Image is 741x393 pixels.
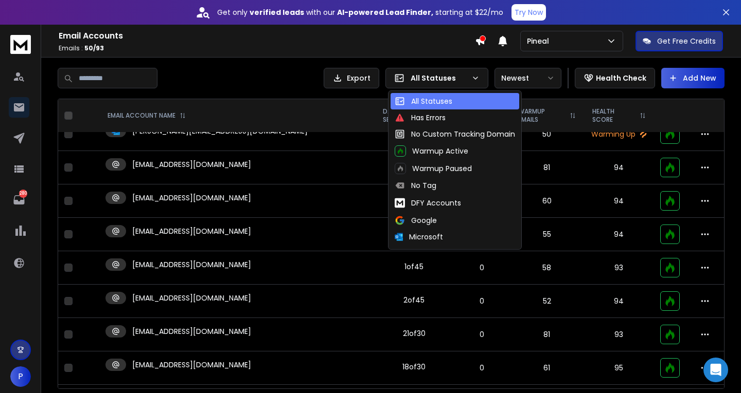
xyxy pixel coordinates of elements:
[510,351,584,385] td: 61
[510,251,584,285] td: 58
[703,358,728,382] div: Open Intercom Messenger
[575,68,655,88] button: Health Check
[495,68,561,88] button: Newest
[636,31,723,51] button: Get Free Credits
[584,184,654,218] td: 94
[132,293,251,303] p: [EMAIL_ADDRESS][DOMAIN_NAME]
[395,180,436,191] div: No Tag
[324,68,379,88] button: Export
[59,30,475,42] h1: Email Accounts
[395,215,437,226] div: Google
[510,318,584,351] td: 81
[510,285,584,318] td: 52
[584,151,654,184] td: 94
[10,366,31,387] button: P
[395,197,461,209] div: DFY Accounts
[460,296,504,306] p: 0
[510,184,584,218] td: 60
[404,261,424,272] div: 1 of 45
[584,318,654,351] td: 93
[510,218,584,251] td: 55
[132,259,251,270] p: [EMAIL_ADDRESS][DOMAIN_NAME]
[132,360,251,370] p: [EMAIL_ADDRESS][DOMAIN_NAME]
[395,163,472,174] div: Warmup Paused
[661,68,725,88] button: Add New
[510,118,584,151] td: 50
[584,351,654,385] td: 95
[395,232,443,242] div: Microsoft
[337,7,433,17] strong: AI-powered Lead Finder,
[395,113,446,123] div: Has Errors
[403,295,425,305] div: 2 of 45
[132,326,251,336] p: [EMAIL_ADDRESS][DOMAIN_NAME]
[19,190,27,198] p: 280
[511,4,546,21] button: Try Now
[383,107,435,124] p: DAILY EMAILS SENT
[402,362,426,372] div: 18 of 30
[395,96,452,106] div: All Statuses
[395,129,515,139] div: No Custom Tracking Domain
[132,226,251,236] p: [EMAIL_ADDRESS][DOMAIN_NAME]
[657,36,716,46] p: Get Free Credits
[460,329,504,340] p: 0
[395,145,468,157] div: Warmup Active
[250,7,304,17] strong: verified leads
[59,44,475,52] p: Emails :
[515,7,543,17] p: Try Now
[84,44,104,52] span: 50 / 93
[510,151,584,184] td: 81
[460,263,504,273] p: 0
[584,218,654,251] td: 94
[590,129,648,139] p: Warming Up
[9,190,29,210] a: 280
[403,328,426,339] div: 21 of 30
[217,7,503,17] p: Get only with our starting at $22/mo
[411,73,467,83] p: All Statuses
[460,363,504,373] p: 0
[10,35,31,54] img: logo
[132,193,251,203] p: [EMAIL_ADDRESS][DOMAIN_NAME]
[584,285,654,318] td: 94
[527,36,553,46] p: Pineal
[592,107,636,124] p: HEALTH SCORE
[108,111,186,120] div: EMAIL ACCOUNT NAME
[584,251,654,285] td: 93
[132,159,251,170] p: [EMAIL_ADDRESS][DOMAIN_NAME]
[518,107,566,124] p: WARMUP EMAILS
[596,73,646,83] p: Health Check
